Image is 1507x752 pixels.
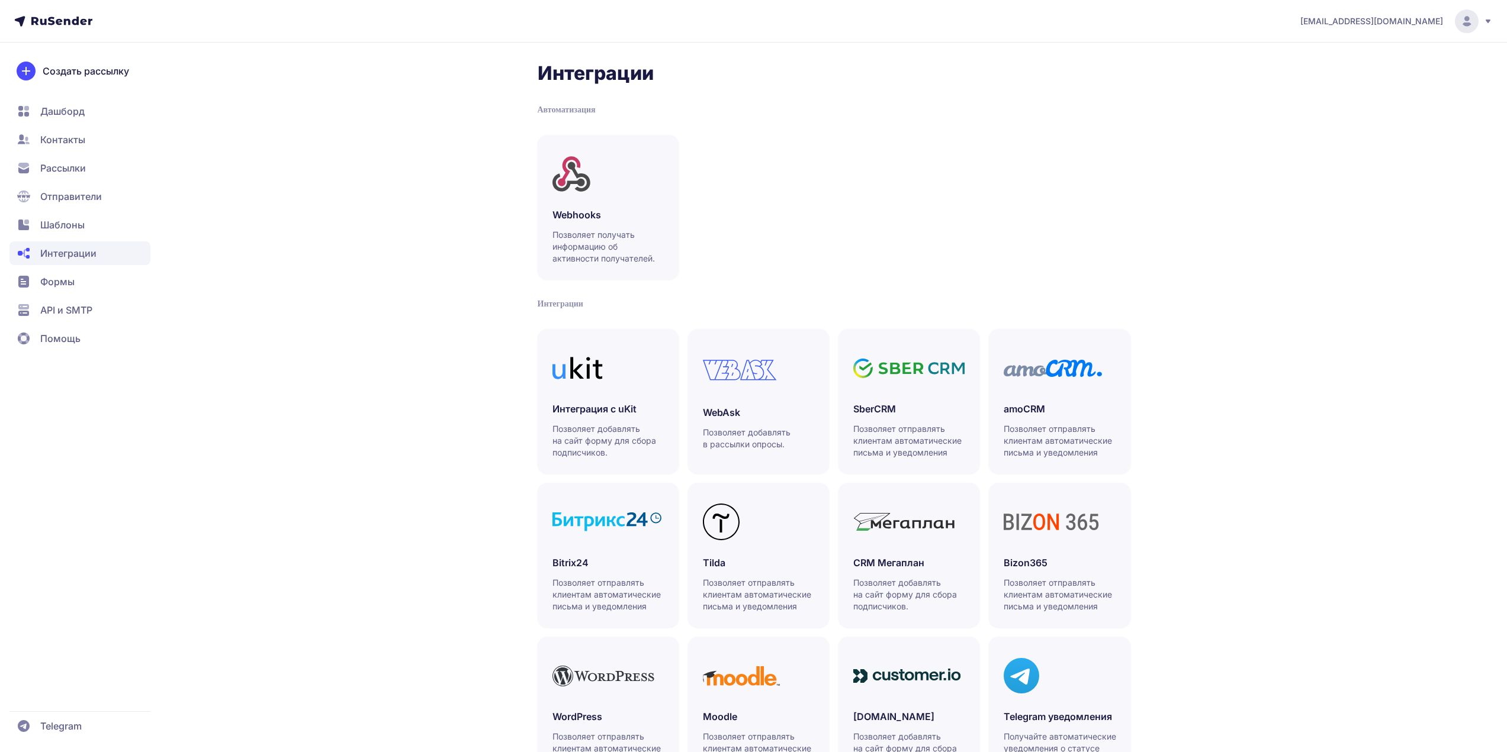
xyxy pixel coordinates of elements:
a: Интеграция с uKitПозволяет добавлять на сайт форму для сбора подписчиков. [538,329,679,473]
a: Bitrix24Позволяет отправлять клиентам автоматические письма и уведомления [538,483,679,627]
a: Bizon365Позволяет отправлять клиентам автоматические письма и уведомления [989,483,1130,627]
h3: Moodle [703,709,814,724]
p: Позволяет отправлять клиентам автоматические письма и уведомления [703,577,815,612]
a: amoCRMПозволяет отправлять клиентам автоматические письма и уведомления [989,329,1130,473]
p: Позволяет отправлять клиентам автоматические письма и уведомления [1004,423,1116,459]
h3: Интеграция с uKit [552,402,664,416]
span: Telegram [40,719,82,733]
span: Рассылки [40,161,86,175]
h3: WordPress [552,709,664,724]
p: Позволяет получать информацию об активности получателей. [552,229,665,264]
span: Помощь [40,331,81,346]
h3: Bizon365 [1004,556,1115,570]
h3: Bitrix24 [552,556,664,570]
span: Интеграции [40,246,97,260]
p: Позволяет отправлять клиентам автоматические письма и уведомления [552,577,665,612]
span: Создать рассылку [43,64,129,78]
a: SberCRMПозволяет отправлять клиентам автоматические письма и уведомления [838,329,979,473]
span: Формы [40,275,75,289]
span: API и SMTP [40,303,92,317]
span: Отправители [40,189,102,204]
a: WebhooksПозволяет получать информацию об активности получателей. [538,135,679,279]
h3: Telegram уведомления [1004,709,1115,724]
div: Автоматизация [538,104,1130,116]
p: Позволяет добавлять на сайт форму для сбора подписчиков. [552,423,665,459]
span: Дашборд [40,104,85,118]
p: Позволяет отправлять клиентам автоматические письма и уведомления [1004,577,1116,612]
a: WebAskПозволяет добавлять в рассылки опросы. [688,329,829,473]
h3: Webhooks [552,208,664,222]
h3: CRM Мегаплан [853,556,965,570]
a: CRM МегапланПозволяет добавлять на сайт форму для сбора подписчиков. [838,483,979,627]
p: Позволяет добавлять на сайт форму для сбора подписчиков. [853,577,966,612]
p: Позволяет добавлять в рассылки опросы. [703,427,815,450]
p: Позволяет отправлять клиентам автоматические письма и уведомления [853,423,966,459]
span: Шаблоны [40,218,85,232]
span: [EMAIL_ADDRESS][DOMAIN_NAME] [1300,15,1443,27]
h3: [DOMAIN_NAME] [853,709,965,724]
div: Интеграции [538,298,1130,310]
a: Telegram [9,714,150,738]
span: Контакты [40,133,85,147]
h3: SberCRM [853,402,965,416]
h2: Интеграции [538,62,1130,85]
a: TildaПозволяет отправлять клиентам автоматические письма и уведомления [688,483,829,627]
h3: amoCRM [1004,402,1115,416]
h3: WebAsk [703,405,814,419]
h3: Tilda [703,556,814,570]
